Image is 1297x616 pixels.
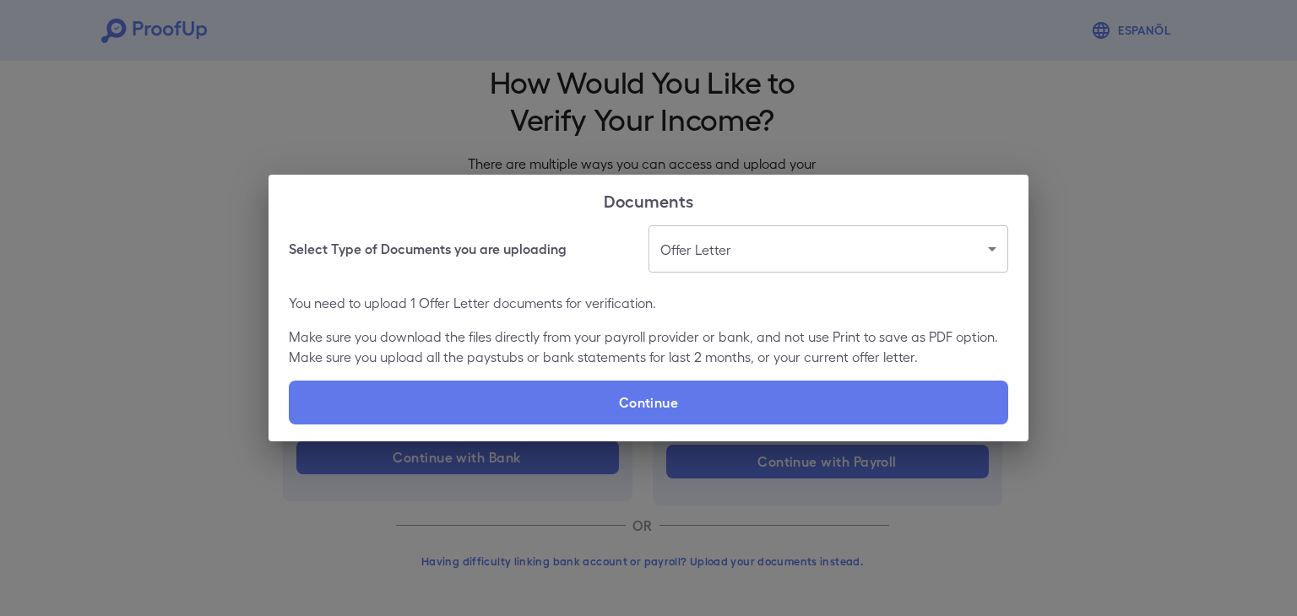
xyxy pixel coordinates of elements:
[289,327,1008,367] p: Make sure you download the files directly from your payroll provider or bank, and not use Print t...
[289,239,567,259] h6: Select Type of Documents you are uploading
[289,381,1008,424] label: Continue
[269,175,1028,225] h2: Documents
[289,293,1008,313] p: You need to upload 1 Offer Letter documents for verification.
[648,225,1008,273] div: Offer Letter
